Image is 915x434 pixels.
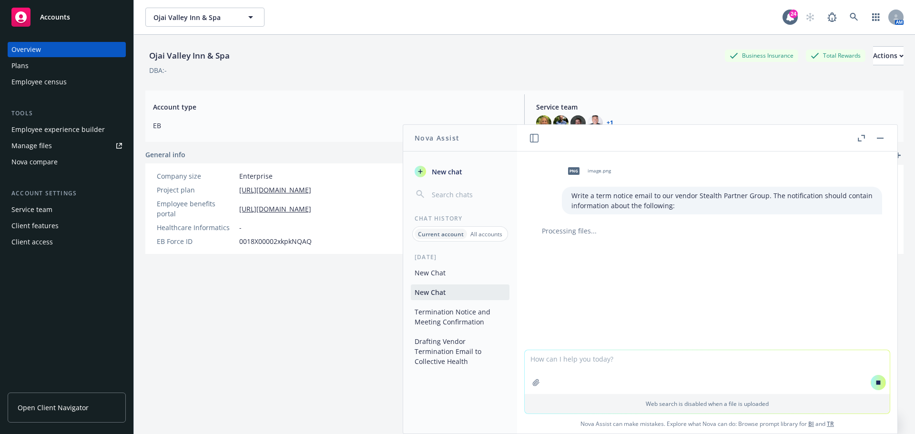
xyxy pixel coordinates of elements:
p: All accounts [470,230,502,238]
span: - [239,222,242,232]
a: Switch app [866,8,885,27]
img: photo [570,115,586,131]
h1: Nova Assist [415,133,459,143]
div: Project plan [157,185,235,195]
div: Tools [8,109,126,118]
a: Report a Bug [823,8,842,27]
a: Service team [8,202,126,217]
a: add [892,150,904,161]
span: General info [145,150,185,160]
a: Accounts [8,4,126,30]
a: Client access [8,234,126,250]
div: Employee benefits portal [157,199,235,219]
div: Client features [11,218,59,233]
button: New Chat [411,265,509,281]
button: Termination Notice and Meeting Confirmation [411,304,509,330]
a: Client features [8,218,126,233]
span: Open Client Navigator [18,403,89,413]
a: [URL][DOMAIN_NAME] [239,204,311,214]
div: Plans [11,58,29,73]
p: Web search is disabled when a file is uploaded [530,400,884,408]
div: EB Force ID [157,236,235,246]
div: Employee census [11,74,67,90]
div: Total Rewards [806,50,865,61]
div: 24 [789,9,798,17]
span: png [568,167,579,174]
button: Drafting Vendor Termination Email to Collective Health [411,333,509,369]
p: Write a term notice email to our vendor Stealth Partner Group. The notification should contain in... [571,191,873,211]
span: Enterprise [239,171,273,181]
img: photo [588,115,603,131]
div: pngimage.png [562,159,613,183]
div: Client access [11,234,53,250]
span: Account type [153,102,513,112]
a: [URL][DOMAIN_NAME] [239,185,311,195]
a: Employee census [8,74,126,90]
span: Service team [536,102,896,112]
button: Ojai Valley Inn & Spa [145,8,264,27]
div: Chat History [403,214,517,222]
div: Healthcare Informatics [157,222,235,232]
img: photo [536,115,551,131]
div: Employee experience builder [11,122,105,137]
a: Employee experience builder [8,122,126,137]
div: DBA: - [149,65,167,75]
button: Actions [873,46,904,65]
img: photo [553,115,569,131]
input: Search chats [430,188,506,201]
div: Service team [11,202,52,217]
button: New Chat [411,284,509,300]
div: Business Insurance [725,50,798,61]
a: Manage files [8,138,126,153]
a: TR [827,420,834,428]
div: Processing files... [532,226,882,236]
a: Search [844,8,864,27]
div: Manage files [11,138,52,153]
span: image.png [588,168,611,174]
a: Nova compare [8,154,126,170]
div: Nova compare [11,154,58,170]
div: Overview [11,42,41,57]
div: Company size [157,171,235,181]
p: Current account [418,230,464,238]
a: +1 [607,120,613,126]
span: Ojai Valley Inn & Spa [153,12,236,22]
div: Ojai Valley Inn & Spa [145,50,234,62]
a: Plans [8,58,126,73]
span: Nova Assist can make mistakes. Explore what Nova can do: Browse prompt library for and [521,414,894,434]
button: New chat [411,163,509,180]
span: EB [153,121,513,131]
a: Start snowing [801,8,820,27]
span: New chat [430,167,462,177]
div: Actions [873,47,904,65]
a: Overview [8,42,126,57]
span: 0018X00002xkpkNQAQ [239,236,312,246]
span: Accounts [40,13,70,21]
a: BI [808,420,814,428]
div: Account settings [8,189,126,198]
div: [DATE] [403,253,517,261]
